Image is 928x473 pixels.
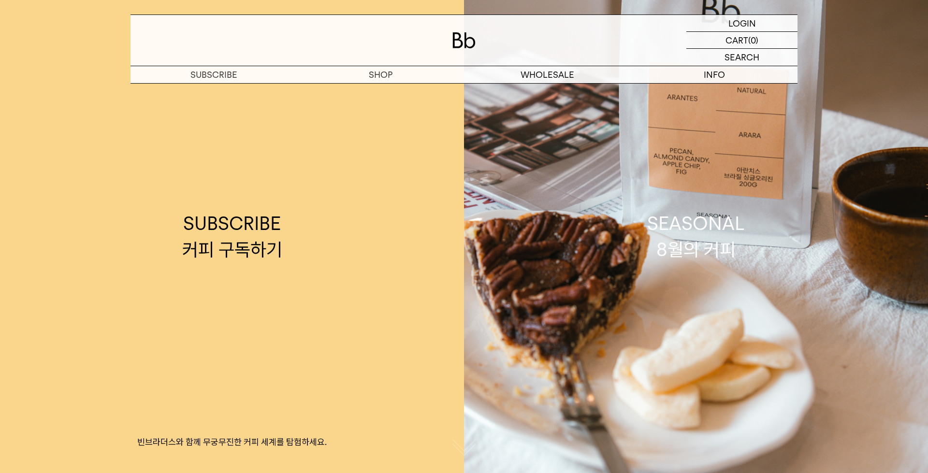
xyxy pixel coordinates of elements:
[130,66,297,83] a: SUBSCRIBE
[631,66,797,83] p: INFO
[464,66,631,83] p: WHOLESALE
[748,32,758,48] p: (0)
[725,32,748,48] p: CART
[728,15,756,31] p: LOGIN
[647,211,745,262] div: SEASONAL 8월의 커피
[297,66,464,83] a: SHOP
[686,32,797,49] a: CART (0)
[452,32,476,48] img: 로고
[182,211,282,262] div: SUBSCRIBE 커피 구독하기
[725,49,759,66] p: SEARCH
[686,15,797,32] a: LOGIN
